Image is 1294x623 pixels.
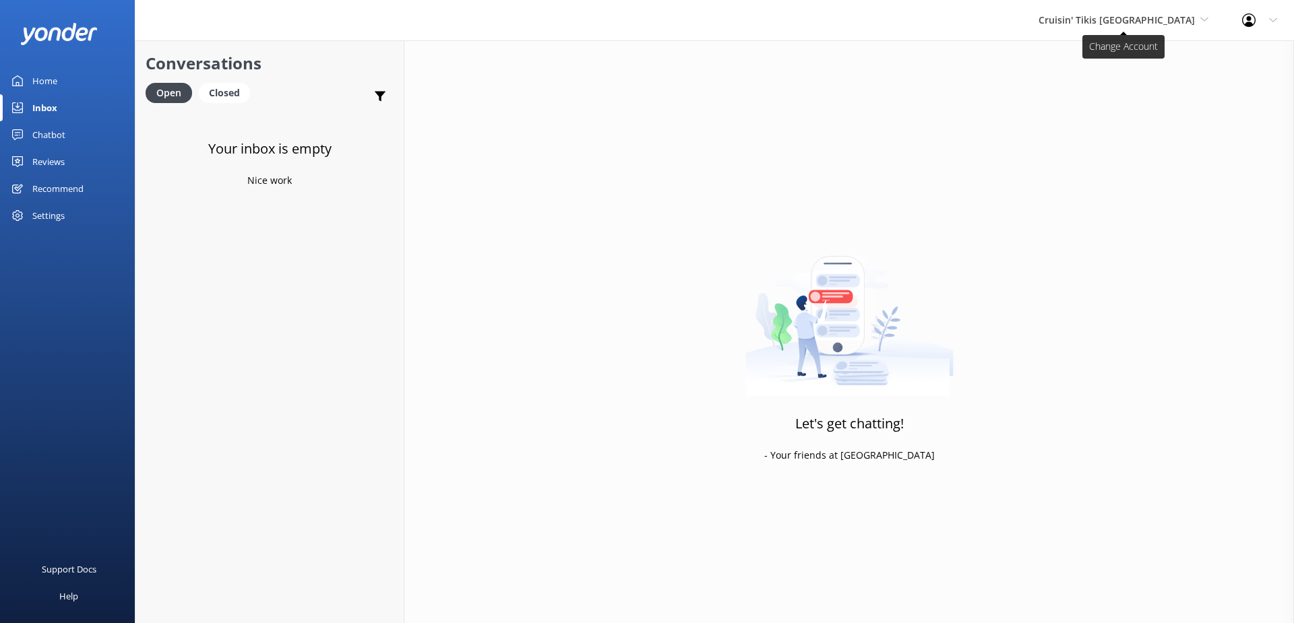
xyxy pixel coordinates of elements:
[20,23,98,45] img: yonder-white-logo.png
[795,413,904,434] h3: Let's get chatting!
[1039,13,1195,26] span: Cruisin' Tikis [GEOGRAPHIC_DATA]
[32,202,65,229] div: Settings
[146,85,199,100] a: Open
[764,448,935,463] p: - Your friends at [GEOGRAPHIC_DATA]
[32,148,65,175] div: Reviews
[146,51,394,76] h2: Conversations
[59,583,78,610] div: Help
[146,83,192,103] div: Open
[32,121,65,148] div: Chatbot
[32,94,57,121] div: Inbox
[208,138,332,160] h3: Your inbox is empty
[32,175,84,202] div: Recommend
[199,85,257,100] a: Closed
[199,83,250,103] div: Closed
[32,67,57,94] div: Home
[745,228,954,396] img: artwork of a man stealing a conversation from at giant smartphone
[42,556,96,583] div: Support Docs
[247,173,292,188] p: Nice work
